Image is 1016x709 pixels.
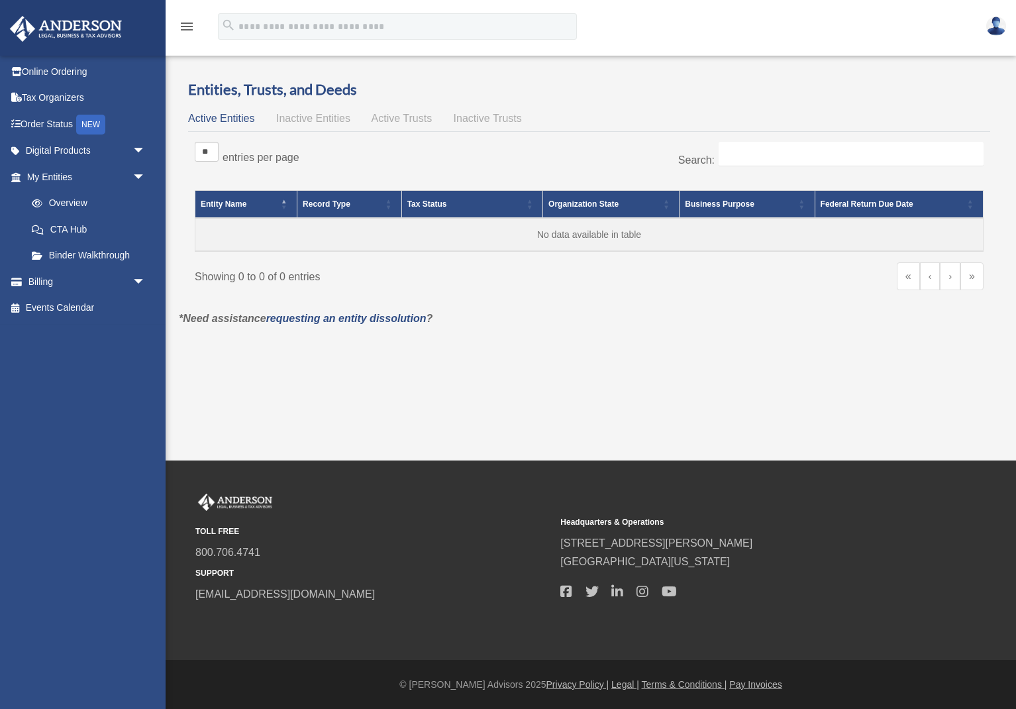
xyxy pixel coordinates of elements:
i: search [221,18,236,32]
a: Last [960,262,984,290]
img: User Pic [986,17,1006,36]
a: requesting an entity dissolution [266,313,427,324]
span: Active Entities [188,113,254,124]
th: Organization State: Activate to sort [543,191,680,219]
th: Record Type: Activate to sort [297,191,402,219]
a: Overview [19,190,152,217]
a: Online Ordering [9,58,166,85]
th: Federal Return Due Date: Activate to sort [815,191,983,219]
a: First [897,262,920,290]
span: Tax Status [407,199,447,209]
div: Showing 0 to 0 of 0 entries [195,262,580,286]
span: arrow_drop_down [132,138,159,165]
a: Previous [920,262,940,290]
label: entries per page [223,152,299,163]
th: Tax Status: Activate to sort [401,191,542,219]
a: Tax Organizers [9,85,166,111]
small: Headquarters & Operations [560,516,916,529]
span: Federal Return Due Date [821,199,913,209]
a: Order StatusNEW [9,111,166,138]
a: Pay Invoices [729,679,782,690]
span: Inactive Trusts [454,113,522,124]
a: Next [940,262,960,290]
a: Privacy Policy | [546,679,609,690]
span: arrow_drop_down [132,164,159,191]
th: Entity Name: Activate to invert sorting [195,191,297,219]
a: Terms & Conditions | [642,679,727,690]
i: menu [179,19,195,34]
a: 800.706.4741 [195,547,260,558]
span: Record Type [303,199,350,209]
h3: Entities, Trusts, and Deeds [188,80,990,100]
small: TOLL FREE [195,525,551,539]
span: Inactive Entities [276,113,350,124]
a: [STREET_ADDRESS][PERSON_NAME] [560,537,752,549]
div: © [PERSON_NAME] Advisors 2025 [166,677,1016,693]
a: CTA Hub [19,216,159,243]
a: [GEOGRAPHIC_DATA][US_STATE] [560,556,730,567]
a: [EMAIL_ADDRESS][DOMAIN_NAME] [195,588,375,600]
a: Billingarrow_drop_down [9,268,166,295]
span: Business Purpose [685,199,754,209]
td: No data available in table [195,218,984,251]
span: Organization State [548,199,619,209]
a: menu [179,23,195,34]
small: SUPPORT [195,567,551,580]
a: Binder Walkthrough [19,243,159,269]
span: Entity Name [201,199,246,209]
label: Search: [678,154,715,166]
img: Anderson Advisors Platinum Portal [195,494,275,511]
a: Events Calendar [9,295,166,321]
a: Digital Productsarrow_drop_down [9,138,166,164]
a: My Entitiesarrow_drop_down [9,164,159,190]
span: Active Trusts [372,113,432,124]
div: NEW [76,115,105,135]
span: arrow_drop_down [132,268,159,296]
th: Business Purpose: Activate to sort [680,191,815,219]
img: Anderson Advisors Platinum Portal [6,16,126,42]
em: *Need assistance ? [179,313,432,324]
a: Legal | [611,679,639,690]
